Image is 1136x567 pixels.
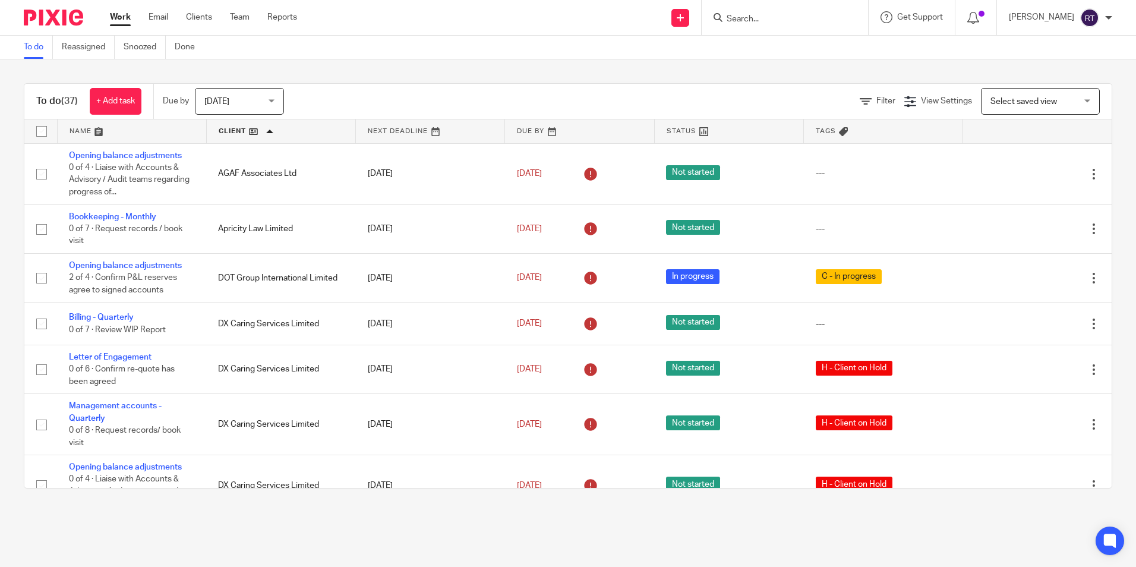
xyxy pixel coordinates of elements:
h1: To do [36,95,78,108]
span: (37) [61,96,78,106]
td: [DATE] [356,143,505,204]
a: Team [230,11,250,23]
a: Email [149,11,168,23]
a: Opening balance adjustments [69,463,182,471]
a: Billing - Quarterly [69,313,134,322]
span: Not started [666,315,720,330]
span: C - In progress [816,269,882,284]
span: H - Client on Hold [816,415,892,430]
a: Clients [186,11,212,23]
span: [DATE] [517,274,542,282]
span: Not started [666,415,720,430]
td: DOT Group International Limited [206,254,355,303]
div: --- [816,223,951,235]
a: Reports [267,11,297,23]
span: [DATE] [517,225,542,233]
a: + Add task [90,88,141,115]
p: Due by [163,95,189,107]
a: Opening balance adjustments [69,262,182,270]
td: AGAF Associates Ltd [206,143,355,204]
td: [DATE] [356,204,505,253]
span: [DATE] [517,169,542,178]
span: Not started [666,361,720,376]
td: [DATE] [356,254,505,303]
td: DX Caring Services Limited [206,303,355,345]
td: [DATE] [356,303,505,345]
a: Opening balance adjustments [69,152,182,160]
span: 0 of 7 · Review WIP Report [69,326,166,334]
span: Select saved view [990,97,1057,106]
a: Work [110,11,131,23]
span: [DATE] [517,481,542,490]
p: [PERSON_NAME] [1009,11,1074,23]
a: Done [175,36,204,59]
span: View Settings [921,97,972,105]
span: Get Support [897,13,943,21]
td: [DATE] [356,345,505,393]
span: 2 of 4 · Confirm P&L reserves agree to signed accounts [69,274,177,295]
img: Pixie [24,10,83,26]
td: [DATE] [356,394,505,455]
span: [DATE] [204,97,229,106]
span: 0 of 4 · Liaise with Accounts & Advisory / Audit teams regarding progress of... [69,475,190,508]
span: 0 of 7 · Request records / book visit [69,225,182,245]
span: Not started [666,477,720,492]
td: [DATE] [356,455,505,516]
span: H - Client on Hold [816,477,892,492]
td: DX Caring Services Limited [206,345,355,393]
td: DX Caring Services Limited [206,394,355,455]
span: 0 of 8 · Request records/ book visit [69,426,181,447]
a: Bookkeeping - Monthly [69,213,156,221]
a: Reassigned [62,36,115,59]
span: H - Client on Hold [816,361,892,376]
span: [DATE] [517,320,542,328]
span: Not started [666,220,720,235]
span: In progress [666,269,720,284]
span: 0 of 4 · Liaise with Accounts & Advisory / Audit teams regarding progress of... [69,163,190,196]
span: Tags [816,128,836,134]
span: Not started [666,165,720,180]
input: Search [725,14,832,25]
img: svg%3E [1080,8,1099,27]
div: --- [816,318,951,330]
a: To do [24,36,53,59]
td: DX Caring Services Limited [206,455,355,516]
a: Management accounts - Quarterly [69,402,162,422]
span: 0 of 6 · Confirm re-quote has been agreed [69,365,175,386]
a: Letter of Engagement [69,353,152,361]
div: --- [816,168,951,179]
td: Apricity Law Limited [206,204,355,253]
span: [DATE] [517,420,542,429]
span: Filter [876,97,895,105]
a: Snoozed [124,36,166,59]
span: [DATE] [517,365,542,373]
